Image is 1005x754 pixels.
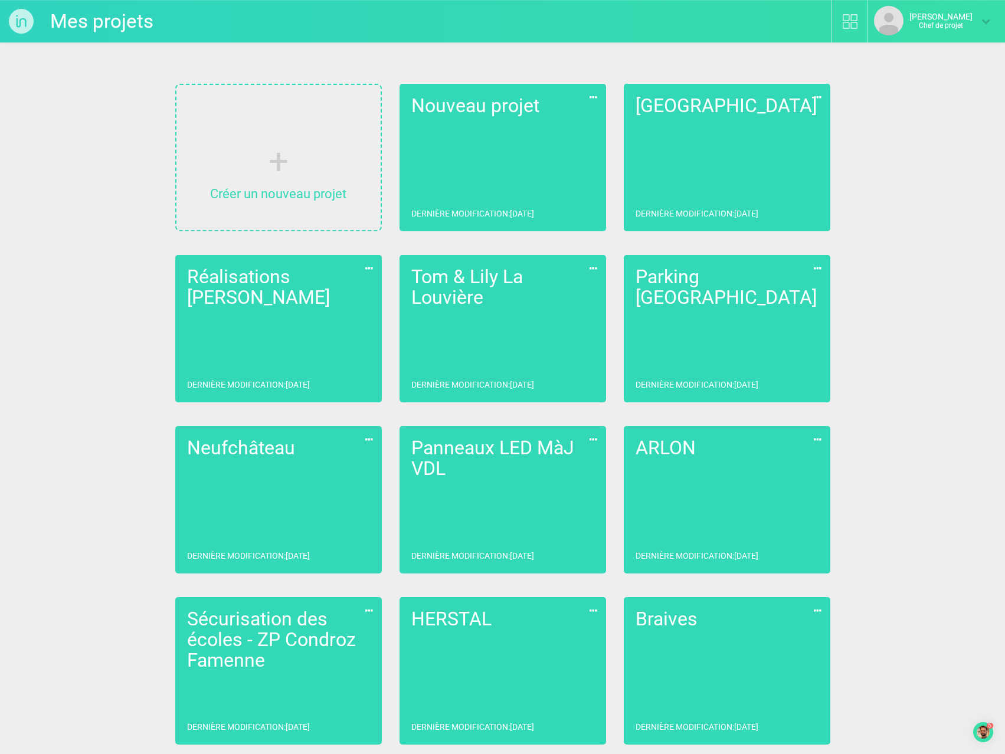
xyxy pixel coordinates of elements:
font: Dernière modification [187,551,284,560]
a: Parking [GEOGRAPHIC_DATA]Dernière modification:[DATE] [624,255,830,402]
a: Créer un nouveau projet [176,85,381,230]
font: [DATE] [286,380,310,389]
div: Liste de contrôle ouverte, modules restants : 5 [973,722,993,742]
font: : [508,380,510,389]
a: HERSTALDernière modification:[DATE] [400,597,606,745]
font: 5 [988,722,991,729]
a: [GEOGRAPHIC_DATA]Dernière modification:[DATE] [624,84,830,231]
font: Dernière modification [411,209,508,218]
a: Sécurisation des écoles - ZP Condroz FamenneDernière modification:[DATE] [175,597,382,745]
font: Panneaux LED MàJ VDL [411,437,574,480]
font: Parking [GEOGRAPHIC_DATA] [636,265,817,309]
font: Dernière modification [187,380,284,389]
font: : [508,551,510,560]
font: [DATE] [734,380,758,389]
font: Dernière modification [636,551,732,560]
font: Dernière modification [636,380,732,389]
font: Nouveau projet [411,94,539,117]
font: [DATE] [286,722,310,732]
font: [DATE] [510,551,534,560]
font: : [732,722,734,732]
font: Tom & Lily La Louvière [411,265,523,309]
font: [GEOGRAPHIC_DATA] [636,94,817,117]
font: Dernière modification [411,551,508,560]
font: [DATE] [734,722,758,732]
font: Braives [636,608,698,630]
font: Réalisations [PERSON_NAME] [187,265,330,309]
a: [PERSON_NAME]Chef de projet [874,6,990,35]
a: Panneaux LED MàJ VDLDernière modification:[DATE] [400,426,606,573]
font: [DATE] [734,551,758,560]
font: : [732,551,734,560]
a: BraivesDernière modification:[DATE] [624,597,830,745]
font: [DATE] [510,380,534,389]
img: image-de-lanceur-texte-alternatif [977,726,990,739]
font: Dernière modification [187,722,284,732]
font: Dernière modification [636,209,732,218]
font: Dernière modification [636,722,732,732]
button: image-de-lanceur-texte-alternatif [973,722,993,742]
a: NeufchâteauDernière modification:[DATE] [175,426,382,573]
img: biblio.svg [843,14,857,29]
font: [DATE] [510,209,534,218]
font: [PERSON_NAME] [909,12,973,21]
img: default_avatar.png [874,6,903,35]
font: Créer un nouveau projet [210,186,346,201]
font: [DATE] [510,722,534,732]
a: Réalisations [PERSON_NAME]Dernière modification:[DATE] [175,255,382,402]
font: : [284,551,286,560]
font: Dernière modification [411,722,508,732]
a: Nouveau projetDernière modification:[DATE] [400,84,606,231]
font: Mes projets [50,9,153,32]
a: ARLONDernière modification:[DATE] [624,426,830,573]
font: Neufchâteau [187,437,295,459]
a: Tom & Lily La LouvièreDernière modification:[DATE] [400,255,606,402]
font: ARLON [636,437,696,459]
font: Dernière modification [411,380,508,389]
font: : [508,209,510,218]
font: Sécurisation des écoles - ZP Condroz Famenne [187,608,356,671]
font: [DATE] [286,551,310,560]
font: : [284,380,286,389]
a: Mes projets [50,6,153,37]
font: HERSTAL [411,608,492,630]
font: : [732,380,734,389]
font: Chef de projet [919,21,963,29]
font: : [284,722,286,732]
font: : [508,722,510,732]
font: : [732,209,734,218]
font: [DATE] [734,209,758,218]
